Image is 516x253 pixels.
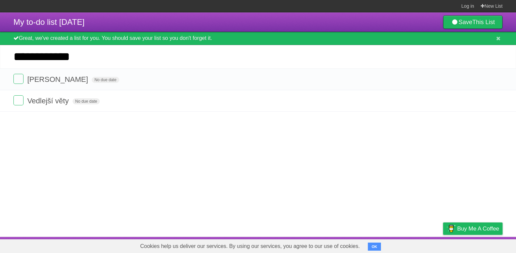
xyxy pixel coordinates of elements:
[27,97,71,105] span: Vedlejší věty
[457,223,499,235] span: Buy me a coffee
[73,98,100,104] span: No due date
[434,239,452,251] a: Privacy
[133,240,367,253] span: Cookies help us deliver our services. By using our services, you agree to our use of cookies.
[472,19,495,26] b: This List
[13,74,24,84] label: Done
[443,222,503,235] a: Buy me a coffee
[446,223,456,234] img: Buy me a coffee
[460,239,503,251] a: Suggest a feature
[368,243,381,251] button: OK
[443,15,503,29] a: SaveThis List
[354,239,368,251] a: About
[13,95,24,105] label: Done
[92,77,119,83] span: No due date
[376,239,403,251] a: Developers
[13,17,85,27] span: My to-do list [DATE]
[27,75,90,84] span: [PERSON_NAME]
[412,239,426,251] a: Terms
